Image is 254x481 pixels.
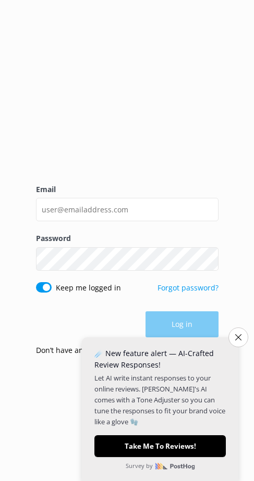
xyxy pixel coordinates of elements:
[36,233,219,244] label: Password
[36,198,219,221] input: user@emailaddress.com
[36,345,167,356] p: Don’t have an account?
[198,248,219,269] button: Show password
[158,283,219,293] a: Forgot password?
[56,282,121,294] label: Keep me logged in
[36,184,219,195] label: Email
